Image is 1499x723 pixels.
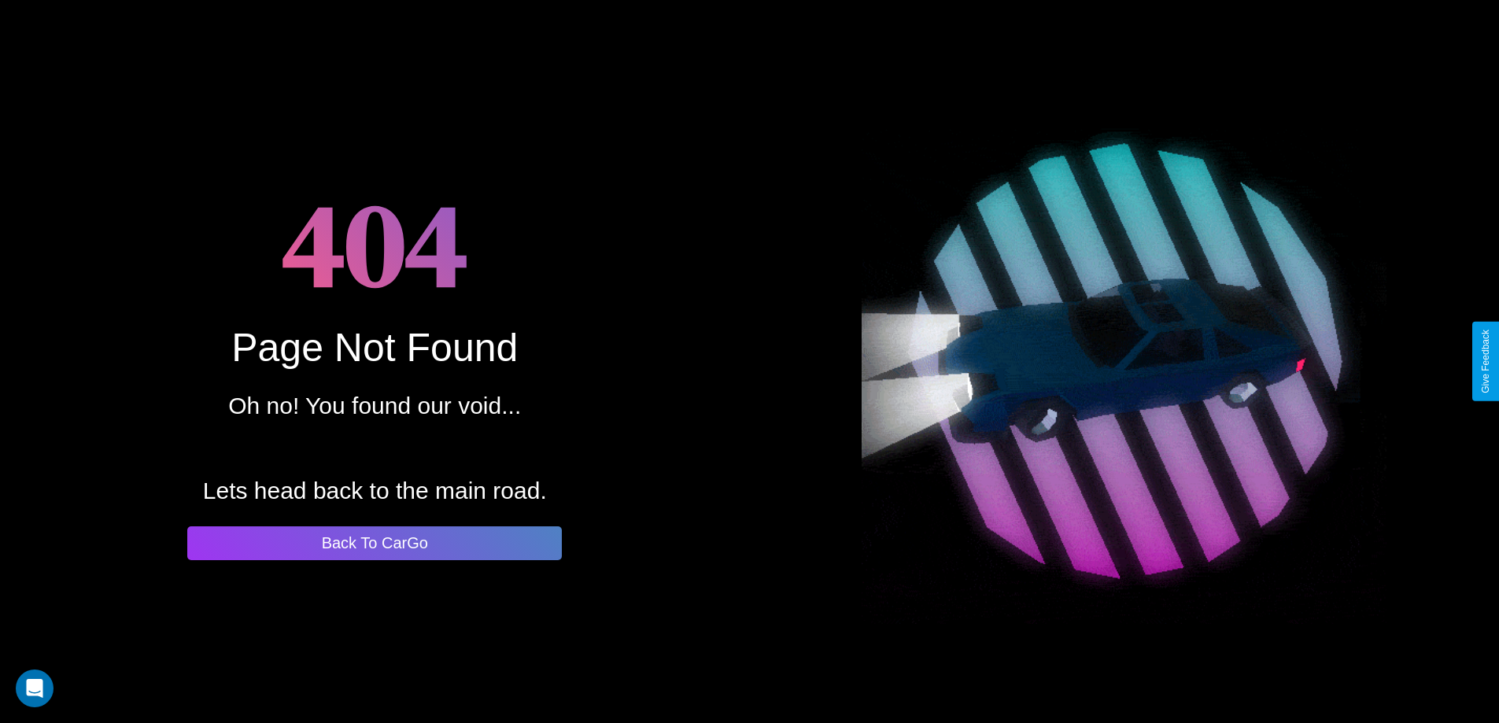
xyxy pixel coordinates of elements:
[231,325,518,371] div: Page Not Found
[203,385,547,512] p: Oh no! You found our void... Lets head back to the main road.
[862,99,1386,624] img: spinning car
[1480,330,1491,393] div: Give Feedback
[187,526,562,560] button: Back To CarGo
[16,670,54,707] div: Open Intercom Messenger
[282,164,468,325] h1: 404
